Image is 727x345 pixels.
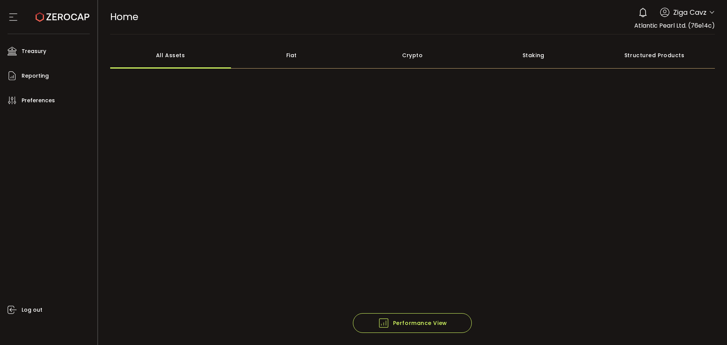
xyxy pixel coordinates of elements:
div: Structured Products [594,42,715,69]
span: Home [110,10,138,23]
span: Log out [22,304,42,315]
span: Treasury [22,46,46,57]
span: Atlantic Pearl Ltd. (76e14c) [634,21,715,30]
span: Reporting [22,70,49,81]
span: Ziga Cavz [673,7,707,17]
iframe: Chat Widget [689,309,727,345]
span: Performance View [378,317,447,329]
div: Fiat [231,42,352,69]
button: Performance View [353,313,472,333]
div: Crypto [352,42,473,69]
span: Preferences [22,95,55,106]
div: Staking [473,42,594,69]
div: All Assets [110,42,231,69]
